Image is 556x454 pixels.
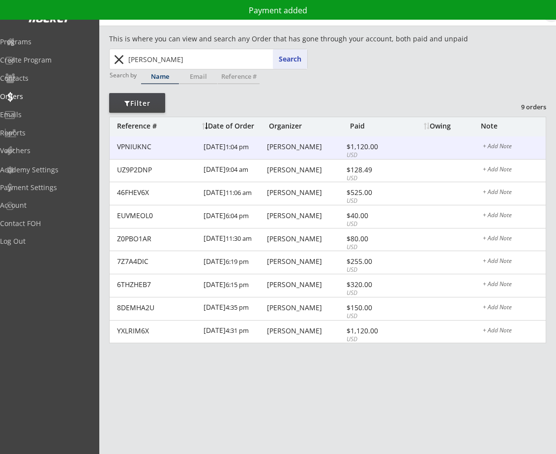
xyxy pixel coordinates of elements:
[350,123,397,130] div: Paid
[141,73,179,80] div: Name
[218,73,260,80] div: Reference #
[126,49,307,69] input: Start typing name...
[267,235,344,242] div: [PERSON_NAME]
[347,266,399,274] div: USD
[117,123,197,130] div: Reference #
[267,327,344,334] div: [PERSON_NAME]
[347,335,399,344] div: USD
[226,280,249,289] font: 6:15 pm
[347,312,399,321] div: USD
[347,151,399,160] div: USD
[267,143,344,150] div: [PERSON_NAME]
[204,251,264,273] div: [DATE]
[267,189,344,196] div: [PERSON_NAME]
[347,166,399,173] div: $128.49
[267,304,344,311] div: [PERSON_NAME]
[347,143,399,150] div: $1,120.00
[483,166,546,174] div: + Add Note
[347,258,399,265] div: $255.00
[347,197,399,205] div: USD
[226,165,248,174] font: 9:04 am
[226,257,249,266] font: 6:19 pm
[226,188,252,197] font: 11:06 am
[226,234,252,243] font: 11:30 am
[117,143,198,150] div: VPNIUKNC
[483,212,546,220] div: + Add Note
[202,123,266,130] div: Date of Order
[481,123,546,130] div: Note
[109,98,165,108] div: Filter
[347,327,399,334] div: $1,120.00
[483,258,546,266] div: + Add Note
[347,235,399,242] div: $80.00
[347,281,399,288] div: $320.00
[204,182,264,204] div: [DATE]
[204,160,264,182] div: [DATE]
[347,243,399,252] div: USD
[483,281,546,289] div: + Add Note
[483,327,546,335] div: + Add Note
[204,136,264,159] div: [DATE]
[226,211,249,220] font: 6:04 pm
[226,326,249,335] font: 4:31 pm
[204,228,264,251] div: [DATE]
[424,123,480,130] div: Owing
[204,321,264,343] div: [DATE]
[483,235,546,243] div: + Add Note
[117,189,198,196] div: 46FHEV6X
[117,235,198,242] div: Z0PBO1AR
[226,303,249,312] font: 4:35 pm
[483,304,546,312] div: + Add Note
[347,212,399,219] div: $40.00
[204,274,264,296] div: [DATE]
[267,166,344,173] div: [PERSON_NAME]
[269,123,348,130] div: Organizer
[179,73,217,80] div: Email
[109,34,490,44] div: This is where you can view and search any Order that has gone through your account, both paid and...
[204,205,264,227] div: [DATE]
[347,304,399,311] div: $150.00
[117,304,198,311] div: 8DEMHA2U
[117,327,198,334] div: YXLRIM6X
[117,258,198,265] div: 7Z7A4DIC
[483,143,546,151] div: + Add Note
[495,102,546,111] div: 9 orders
[347,174,399,183] div: USD
[347,220,399,228] div: USD
[110,72,138,78] div: Search by
[347,289,399,297] div: USD
[267,212,344,219] div: [PERSON_NAME]
[273,49,307,69] button: Search
[204,297,264,320] div: [DATE]
[267,281,344,288] div: [PERSON_NAME]
[117,281,198,288] div: 6THZHEB7
[483,189,546,197] div: + Add Note
[347,189,399,196] div: $525.00
[111,52,127,67] button: close
[226,142,249,151] font: 1:04 pm
[117,166,198,173] div: UZ9P2DNP
[117,212,198,219] div: EUVMEOL0
[267,258,344,265] div: [PERSON_NAME]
